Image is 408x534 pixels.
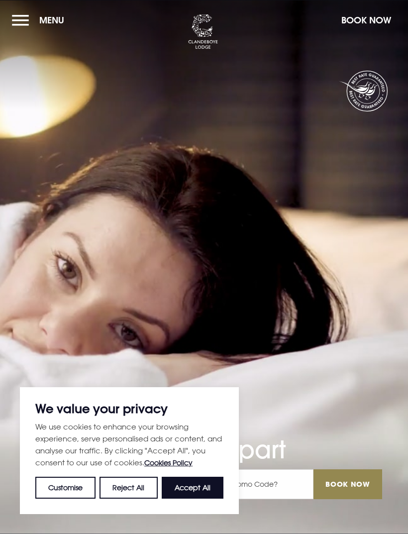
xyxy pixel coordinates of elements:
[12,9,69,31] button: Menu
[313,469,382,499] input: Book Now
[100,477,157,499] button: Reject All
[35,477,96,499] button: Customise
[336,9,396,31] button: Book Now
[35,421,223,469] p: We use cookies to enhance your browsing experience, serve personalised ads or content, and analys...
[162,477,223,499] button: Accept All
[144,458,193,467] a: Cookies Policy
[20,387,239,514] div: We value your privacy
[195,469,313,499] input: Have A Promo Code?
[188,14,218,49] img: Clandeboye Lodge
[39,14,64,26] span: Menu
[35,403,223,415] p: We value your privacy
